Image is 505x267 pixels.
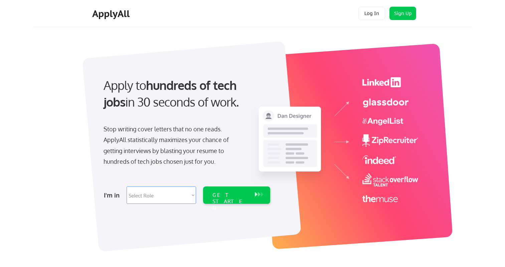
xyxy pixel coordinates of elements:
strong: hundreds of tech jobs [104,78,239,109]
div: I'm in [104,190,123,201]
div: Stop writing cover letters that no one reads. ApplyAll statistically maximizes your chance of get... [104,124,241,167]
div: GET STARTED [212,192,248,211]
button: Log In [358,7,385,20]
div: Apply to in 30 seconds of work. [104,77,268,111]
button: Sign Up [389,7,416,20]
div: ApplyAll [92,8,132,19]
